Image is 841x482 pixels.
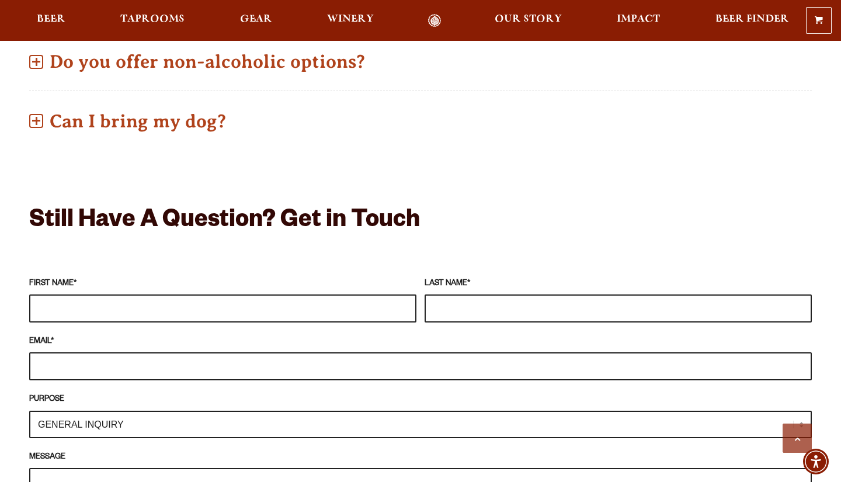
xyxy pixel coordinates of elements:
[413,14,457,27] a: Odell Home
[467,280,470,288] abbr: required
[29,41,812,82] p: Do you offer non-alcoholic options?
[29,393,812,406] label: PURPOSE
[425,278,812,290] label: LAST NAME
[783,424,812,453] a: Scroll to top
[29,278,416,290] label: FIRST NAME
[120,15,185,24] span: Taprooms
[113,14,192,27] a: Taprooms
[29,14,73,27] a: Beer
[487,14,569,27] a: Our Story
[617,15,660,24] span: Impact
[319,14,381,27] a: Winery
[495,15,562,24] span: Our Story
[715,15,789,24] span: Beer Finder
[29,100,812,142] p: Can I bring my dog?
[240,15,272,24] span: Gear
[708,14,797,27] a: Beer Finder
[74,280,77,288] abbr: required
[232,14,280,27] a: Gear
[29,451,812,464] label: MESSAGE
[803,449,829,474] div: Accessibility Menu
[51,338,54,346] abbr: required
[37,15,65,24] span: Beer
[29,208,812,236] h2: Still Have A Question? Get in Touch
[29,335,812,348] label: EMAIL
[327,15,374,24] span: Winery
[609,14,668,27] a: Impact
